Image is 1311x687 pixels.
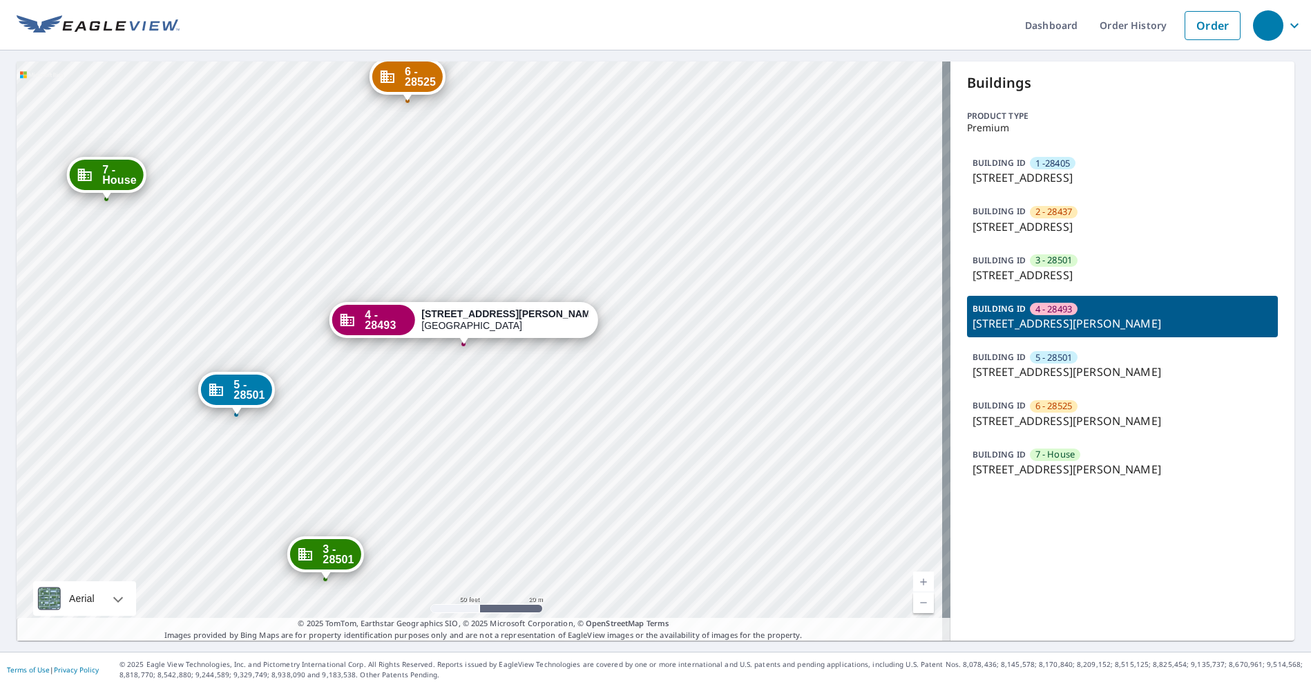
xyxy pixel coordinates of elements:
span: 7 - House [1035,448,1075,461]
p: [STREET_ADDRESS][PERSON_NAME] [973,364,1273,380]
p: BUILDING ID [973,351,1026,363]
div: Dropped pin, building 6 - 28525, Commercial property, 28405 Franklin Rd Southfield, MI 48034 [370,59,446,102]
strong: [STREET_ADDRESS][PERSON_NAME] [421,308,600,319]
p: BUILDING ID [973,399,1026,411]
p: [STREET_ADDRESS][PERSON_NAME] [973,315,1273,332]
a: Terms [647,618,669,628]
p: | [7,666,99,674]
span: 4 - 28493 [1035,303,1072,316]
p: [STREET_ADDRESS] [973,267,1273,283]
div: Aerial [33,581,136,616]
span: 5 - 28501 [1035,351,1072,364]
p: Product type [967,110,1279,122]
span: 6 - 28525 [1035,399,1072,413]
span: 4 - 28493 [365,310,408,330]
a: Current Level 19, Zoom In [913,572,934,592]
p: BUILDING ID [973,157,1026,169]
a: OpenStreetMap [586,618,644,628]
p: [STREET_ADDRESS] [973,169,1273,186]
p: [STREET_ADDRESS] [973,218,1273,235]
div: [GEOGRAPHIC_DATA] [421,308,588,332]
p: Images provided by Bing Maps are for property identification purposes only and are not a represen... [17,618,950,641]
a: Terms of Use [7,665,50,675]
span: 6 - 28525 [405,66,436,87]
span: 1 -28405 [1035,157,1070,170]
span: 7 - House [102,164,137,185]
p: [STREET_ADDRESS][PERSON_NAME] [973,413,1273,429]
img: EV Logo [17,15,180,36]
span: © 2025 TomTom, Earthstar Geographics SIO, © 2025 Microsoft Corporation, © [298,618,669,630]
span: 3 - 28501 [323,544,354,565]
a: Privacy Policy [54,665,99,675]
span: 2 - 28437 [1035,205,1072,218]
div: Aerial [65,581,99,616]
a: Current Level 19, Zoom Out [913,592,934,613]
div: Dropped pin, building 4 - 28493, Commercial property, 28509 Franklin Rd Southfield, MI 48034 [329,302,598,345]
p: BUILDING ID [973,303,1026,314]
span: 3 - 28501 [1035,254,1072,267]
p: BUILDING ID [973,449,1026,460]
div: Dropped pin, building 7 - House, Commercial property, 28545 Franklin Rd Southfield, MI 48034 [67,157,146,200]
div: Dropped pin, building 5 - 28501, Commercial property, 28517 Franklin Rd Southfield, MI 48034 [198,372,274,415]
p: Premium [967,122,1279,133]
div: Dropped pin, building 3 - 28501, Commercial property, 28260 Maitrott St Southfield, MI 48034-1662 [287,536,363,579]
p: BUILDING ID [973,254,1026,266]
a: Order [1185,11,1241,40]
span: 5 - 28501 [233,379,265,400]
p: [STREET_ADDRESS][PERSON_NAME] [973,461,1273,478]
p: Buildings [967,73,1279,93]
p: BUILDING ID [973,205,1026,217]
p: © 2025 Eagle View Technologies, Inc. and Pictometry International Corp. All Rights Reserved. Repo... [119,659,1304,680]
